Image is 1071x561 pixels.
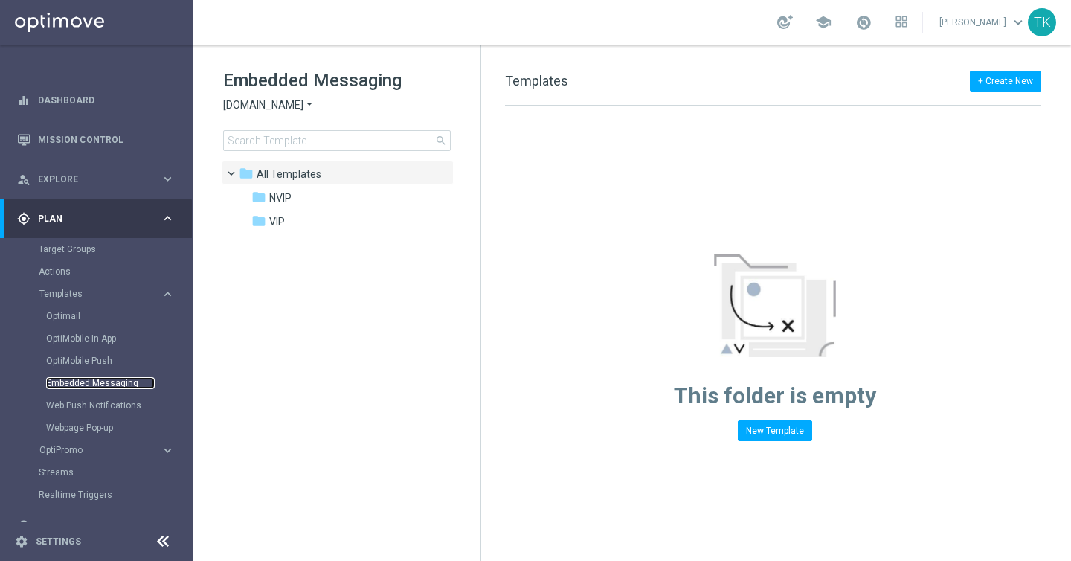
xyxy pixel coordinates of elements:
a: OptiMobile Push [46,355,155,367]
a: Embedded Messaging [46,377,155,389]
a: [PERSON_NAME]keyboard_arrow_down [938,11,1028,33]
h1: Embedded Messaging [223,68,451,92]
a: Realtime Triggers [39,489,155,501]
div: Webpage Pop-up [46,417,192,439]
i: equalizer [17,94,30,107]
span: Plan [38,214,161,223]
i: gps_fixed [17,212,30,225]
a: Optimail [46,310,155,322]
span: VIP [269,215,285,228]
div: Web Push Notifications [46,394,192,417]
span: OptiPromo [39,446,146,455]
div: TK [1028,8,1056,36]
span: Templates [39,289,146,298]
span: [DOMAIN_NAME] [223,98,303,112]
i: keyboard_arrow_right [161,211,175,225]
button: + Create New [970,71,1041,92]
a: Web Push Notifications [46,400,155,411]
div: OptiMobile In-App [46,327,192,350]
span: search [435,135,447,147]
div: Explore [17,173,161,186]
a: Dashboard [38,80,175,120]
div: Templates [39,289,161,298]
a: Settings [36,537,81,546]
i: keyboard_arrow_right [161,519,175,533]
div: OptiPromo [39,446,161,455]
button: gps_fixed Plan keyboard_arrow_right [16,213,176,225]
i: folder [239,166,254,181]
div: Plan [17,212,161,225]
span: Explore [38,175,161,184]
img: emptyStateManageTemplates.jpg [714,254,836,357]
button: New Template [738,420,812,441]
div: Execute [17,519,161,533]
span: NVIP [269,191,292,205]
i: play_circle_outline [17,519,30,533]
div: Realtime Triggers [39,484,192,506]
i: person_search [17,173,30,186]
i: keyboard_arrow_right [161,287,175,301]
button: play_circle_outline Execute keyboard_arrow_right [16,520,176,532]
button: Templates keyboard_arrow_right [39,288,176,300]
i: settings [15,535,28,548]
i: folder [251,190,266,205]
input: Search Template [223,130,451,151]
div: Mission Control [17,120,175,159]
span: school [815,14,832,31]
div: Target Groups [39,238,192,260]
button: [DOMAIN_NAME] arrow_drop_down [223,98,315,112]
a: Target Groups [39,243,155,255]
a: Webpage Pop-up [46,422,155,434]
div: Dashboard [17,80,175,120]
button: Mission Control [16,134,176,146]
span: keyboard_arrow_down [1010,14,1026,31]
div: Streams [39,461,192,484]
a: Actions [39,266,155,278]
div: OptiPromo [39,439,192,461]
i: keyboard_arrow_right [161,443,175,458]
div: Templates [39,283,192,439]
div: Actions [39,260,192,283]
button: equalizer Dashboard [16,94,176,106]
span: This folder is empty [674,382,876,408]
a: Streams [39,467,155,478]
a: Mission Control [38,120,175,159]
i: folder [251,214,266,228]
i: keyboard_arrow_right [161,172,175,186]
div: OptiMobile Push [46,350,192,372]
span: Templates [505,73,568,89]
span: Templates [257,167,321,181]
a: OptiMobile In-App [46,333,155,344]
button: person_search Explore keyboard_arrow_right [16,173,176,185]
div: Optimail [46,305,192,327]
div: Embedded Messaging [46,372,192,394]
i: arrow_drop_down [303,98,315,112]
button: OptiPromo keyboard_arrow_right [39,444,176,456]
